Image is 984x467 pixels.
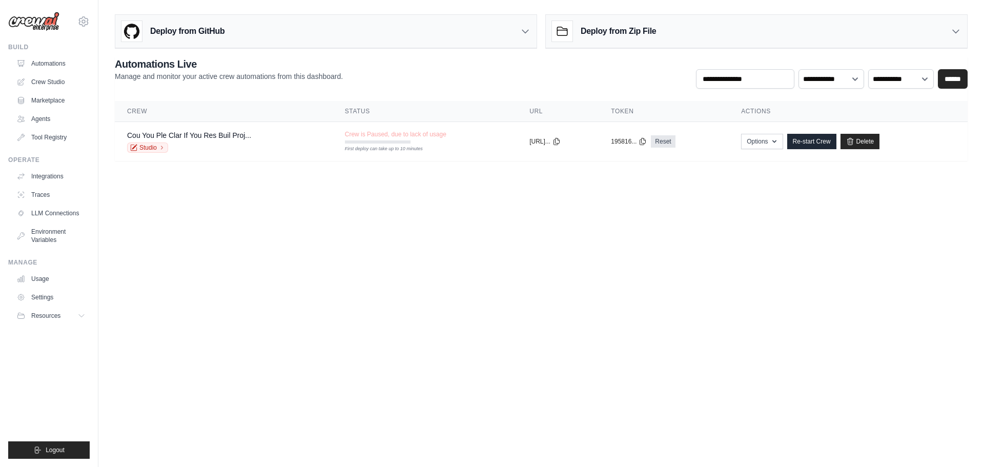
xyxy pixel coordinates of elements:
a: LLM Connections [12,205,90,221]
a: Traces [12,187,90,203]
span: Logout [46,446,65,454]
span: Crew is Paused, due to lack of usage [345,130,446,138]
button: Logout [8,441,90,459]
a: Integrations [12,168,90,185]
h3: Deploy from Zip File [581,25,656,37]
a: Tool Registry [12,129,90,146]
span: Resources [31,312,60,320]
img: GitHub Logo [121,21,142,42]
th: Token [599,101,729,122]
h2: Automations Live [115,57,343,71]
a: Studio [127,143,168,153]
a: Crew Studio [12,74,90,90]
div: Build [8,43,90,51]
a: Automations [12,55,90,72]
button: 195816... [611,137,647,146]
th: Crew [115,101,333,122]
a: Usage [12,271,90,287]
button: Options [741,134,783,149]
a: Delete [840,134,880,149]
th: Status [333,101,517,122]
a: Cou You Ple Clar If You Res Buil Proj... [127,131,251,139]
a: Reset [651,135,675,148]
img: Logo [8,12,59,31]
th: URL [517,101,599,122]
a: Settings [12,289,90,306]
a: Agents [12,111,90,127]
a: Marketplace [12,92,90,109]
button: Resources [12,308,90,324]
a: Re-start Crew [787,134,836,149]
div: Manage [8,258,90,267]
a: Environment Variables [12,224,90,248]
th: Actions [729,101,968,122]
p: Manage and monitor your active crew automations from this dashboard. [115,71,343,82]
h3: Deploy from GitHub [150,25,224,37]
div: First deploy can take up to 10 minutes [345,146,411,153]
div: Operate [8,156,90,164]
